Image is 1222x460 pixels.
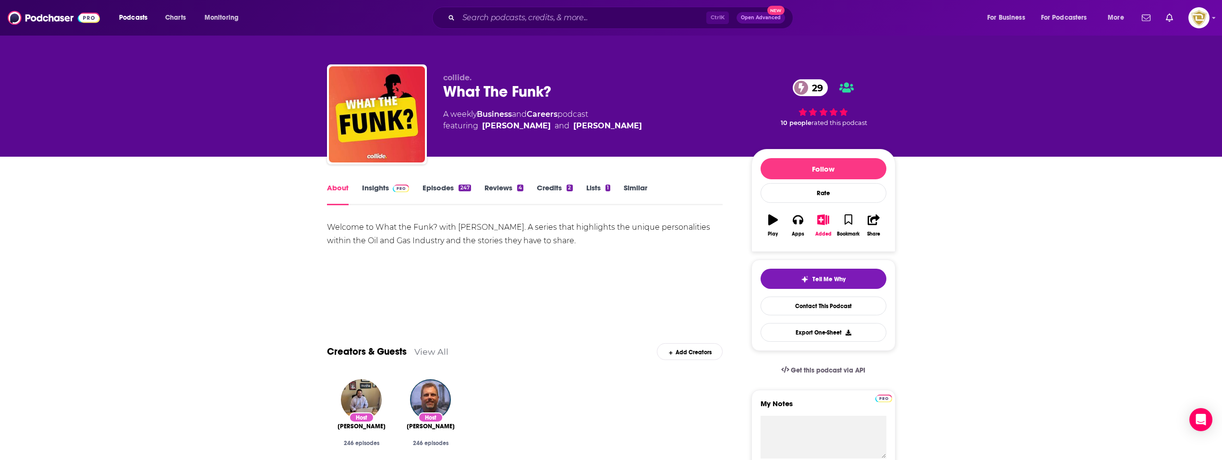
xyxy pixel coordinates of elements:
[761,208,786,243] button: Play
[329,66,425,162] img: What The Funk?
[327,183,349,205] a: About
[404,440,458,447] div: 246 episodes
[327,346,407,358] a: Creators & Guests
[867,231,880,237] div: Share
[573,120,642,132] a: Tim Loser
[761,323,886,342] button: Export One-Sheet
[815,231,832,237] div: Added
[987,11,1025,25] span: For Business
[517,185,523,191] div: 4
[362,183,410,205] a: InsightsPodchaser Pro
[737,12,785,24] button: Open AdvancedNew
[767,6,785,15] span: New
[165,11,186,25] span: Charts
[327,221,723,248] div: Welcome to What the Funk? with [PERSON_NAME]. A series that highlights the unique personalities w...
[159,10,192,25] a: Charts
[706,12,729,24] span: Ctrl K
[792,231,804,237] div: Apps
[443,109,642,132] div: A weekly podcast
[761,269,886,289] button: tell me why sparkleTell Me Why
[393,185,410,192] img: Podchaser Pro
[624,183,647,205] a: Similar
[605,185,610,191] div: 1
[768,231,778,237] div: Play
[335,440,388,447] div: 246 episodes
[875,393,892,402] a: Pro website
[205,11,239,25] span: Monitoring
[443,120,642,132] span: featuring
[441,7,802,29] div: Search podcasts, credits, & more...
[119,11,147,25] span: Podcasts
[586,183,610,205] a: Lists1
[418,412,443,423] div: Host
[793,79,828,96] a: 29
[414,347,448,357] a: View All
[410,379,451,420] img: Tim Loser
[459,10,706,25] input: Search podcasts, credits, & more...
[761,158,886,179] button: Follow
[1041,11,1087,25] span: For Podcasters
[791,366,865,374] span: Get this podcast via API
[338,423,386,430] a: Jeremy Funk
[423,183,471,205] a: Episodes247
[802,79,828,96] span: 29
[477,110,512,119] a: Business
[484,183,523,205] a: Reviews4
[781,119,811,126] span: 10 people
[482,120,551,132] a: Jeremy Funk
[861,208,886,243] button: Share
[811,208,835,243] button: Added
[980,10,1037,25] button: open menu
[1188,7,1210,28] button: Show profile menu
[811,119,867,126] span: rated this podcast
[407,423,455,430] a: Tim Loser
[786,208,811,243] button: Apps
[527,110,557,119] a: Careers
[338,423,386,430] span: [PERSON_NAME]
[1189,408,1212,431] div: Open Intercom Messenger
[657,343,723,360] div: Add Creators
[1035,10,1101,25] button: open menu
[567,185,572,191] div: 2
[761,399,886,416] label: My Notes
[459,185,471,191] div: 247
[1108,11,1124,25] span: More
[1188,7,1210,28] span: Logged in as desouzainjurylawyers
[801,275,809,283] img: tell me why sparkle
[537,183,572,205] a: Credits2
[512,110,527,119] span: and
[837,231,859,237] div: Bookmark
[555,120,569,132] span: and
[761,183,886,203] div: Rate
[341,379,382,420] img: Jeremy Funk
[751,73,895,133] div: 29 10 peoplerated this podcast
[1162,10,1177,26] a: Show notifications dropdown
[443,73,472,82] span: collide.
[407,423,455,430] span: [PERSON_NAME]
[761,297,886,315] a: Contact This Podcast
[774,359,873,382] a: Get this podcast via API
[741,15,781,20] span: Open Advanced
[875,395,892,402] img: Podchaser Pro
[836,208,861,243] button: Bookmark
[112,10,160,25] button: open menu
[812,275,846,283] span: Tell Me Why
[1138,10,1154,26] a: Show notifications dropdown
[198,10,251,25] button: open menu
[8,9,100,27] img: Podchaser - Follow, Share and Rate Podcasts
[1101,10,1136,25] button: open menu
[349,412,374,423] div: Host
[1188,7,1210,28] img: User Profile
